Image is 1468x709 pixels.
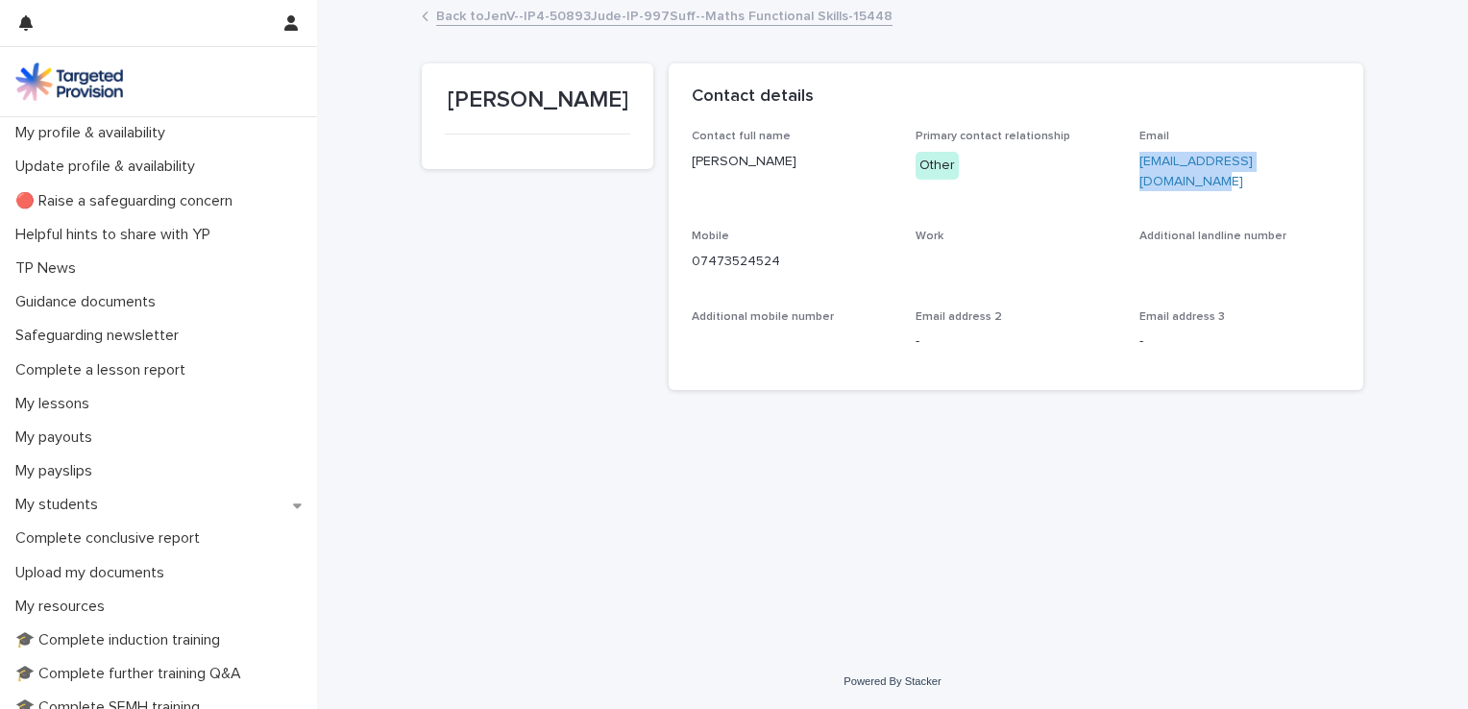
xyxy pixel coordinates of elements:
p: Upload my documents [8,564,180,582]
p: - [916,331,1116,352]
p: 🔴 Raise a safeguarding concern [8,192,248,210]
p: My payouts [8,428,108,447]
img: M5nRWzHhSzIhMunXDL62 [15,62,123,101]
span: Primary contact relationship [916,131,1070,142]
span: Additional landline number [1139,231,1286,242]
span: Additional mobile number [692,311,834,323]
p: TP News [8,259,91,278]
p: - [1139,331,1340,352]
p: My profile & availability [8,124,181,142]
span: Contact full name [692,131,791,142]
h2: Contact details [692,86,814,108]
p: Complete conclusive report [8,529,215,548]
p: My students [8,496,113,514]
a: [EMAIL_ADDRESS][DOMAIN_NAME] [1139,155,1253,188]
p: Helpful hints to share with YP [8,226,226,244]
p: Guidance documents [8,293,171,311]
div: Other [916,152,959,180]
a: Back toJenV--IP4-50893Jude-IP-997Suff--Maths Functional Skills-15448 [436,4,893,26]
p: My payslips [8,462,108,480]
p: Complete a lesson report [8,361,201,379]
p: Update profile & availability [8,158,210,176]
p: 🎓 Complete induction training [8,631,235,649]
p: [PERSON_NAME] [692,152,893,172]
p: 🎓 Complete further training Q&A [8,665,257,683]
span: Email [1139,131,1169,142]
a: 07473524524 [692,255,780,268]
p: My resources [8,598,120,616]
p: Safeguarding newsletter [8,327,194,345]
p: [PERSON_NAME] [445,86,630,114]
span: Email address 2 [916,311,1002,323]
span: Work [916,231,943,242]
a: Powered By Stacker [844,675,941,687]
span: Mobile [692,231,729,242]
p: My lessons [8,395,105,413]
span: Email address 3 [1139,311,1225,323]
